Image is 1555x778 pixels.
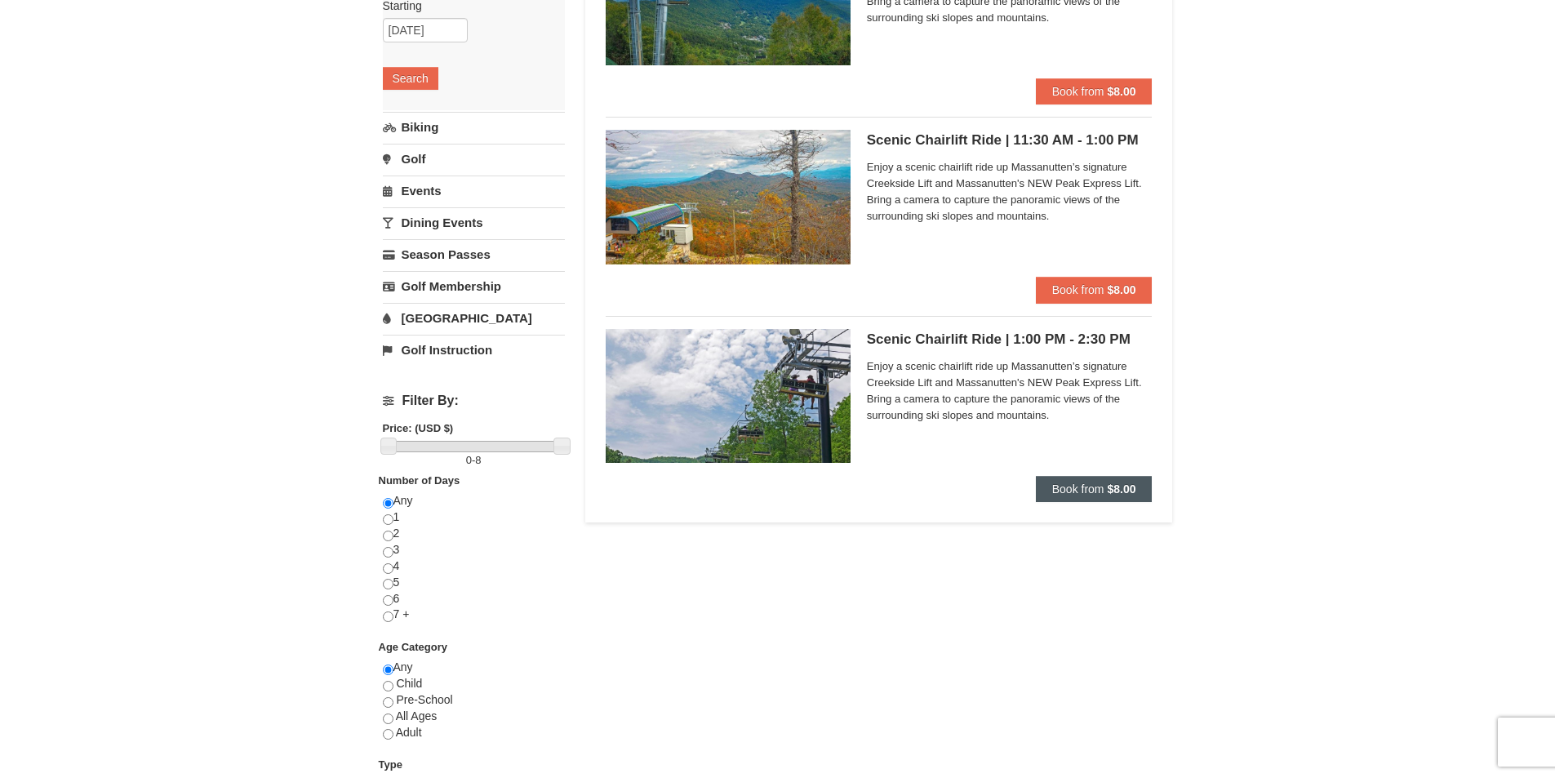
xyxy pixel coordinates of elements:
strong: Age Category [379,641,448,653]
span: Enjoy a scenic chairlift ride up Massanutten’s signature Creekside Lift and Massanutten's NEW Pea... [867,159,1153,225]
a: Events [383,176,565,206]
strong: Price: (USD $) [383,422,454,434]
span: 0 [466,454,472,466]
a: Dining Events [383,207,565,238]
button: Book from $8.00 [1036,277,1153,303]
span: 8 [475,454,481,466]
div: Any [383,660,565,757]
label: - [383,452,565,469]
a: Season Passes [383,239,565,269]
strong: $8.00 [1107,482,1135,496]
div: Any 1 2 3 4 5 6 7 + [383,493,565,639]
h4: Filter By: [383,393,565,408]
span: Adult [396,726,422,739]
h5: Scenic Chairlift Ride | 11:30 AM - 1:00 PM [867,132,1153,149]
img: 24896431-13-a88f1aaf.jpg [606,130,851,264]
span: All Ages [396,709,438,722]
a: [GEOGRAPHIC_DATA] [383,303,565,333]
h5: Scenic Chairlift Ride | 1:00 PM - 2:30 PM [867,331,1153,348]
a: Golf [383,144,565,174]
a: Biking [383,112,565,142]
button: Book from $8.00 [1036,476,1153,502]
strong: $8.00 [1107,85,1135,98]
span: Child [396,677,422,690]
span: Enjoy a scenic chairlift ride up Massanutten’s signature Creekside Lift and Massanutten's NEW Pea... [867,358,1153,424]
strong: $8.00 [1107,283,1135,296]
a: Golf Membership [383,271,565,301]
strong: Type [379,758,402,771]
button: Book from $8.00 [1036,78,1153,104]
img: 24896431-9-664d1467.jpg [606,329,851,463]
span: Book from [1052,85,1104,98]
span: Book from [1052,482,1104,496]
span: Book from [1052,283,1104,296]
button: Search [383,67,438,90]
a: Golf Instruction [383,335,565,365]
strong: Number of Days [379,474,460,487]
span: Pre-School [396,693,452,706]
